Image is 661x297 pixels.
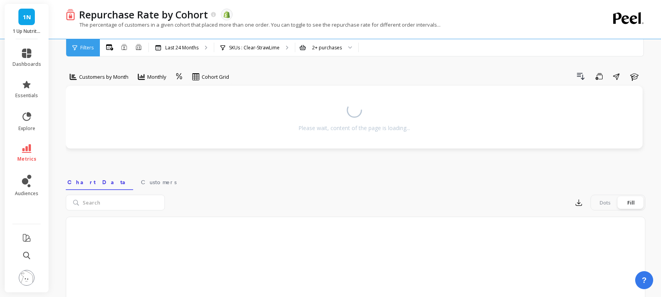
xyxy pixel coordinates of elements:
[618,196,644,209] div: Fill
[23,13,31,22] span: 1N
[66,21,441,28] p: The percentage of customers in a given cohort that placed more than one order. You can toggle to ...
[635,271,653,289] button: ?
[312,44,342,51] div: 2+ purchases
[298,124,410,132] div: Please wait, content of the page is loading...
[15,190,38,197] span: audiences
[66,172,645,190] nav: Tabs
[165,45,199,51] p: Last 24 Months
[19,270,34,286] img: profile picture
[229,45,280,51] p: SKUs : Clear-StrawLime
[15,92,38,99] span: essentials
[592,196,618,209] div: Dots
[147,73,166,81] span: Monthly
[13,61,41,67] span: dashboards
[66,195,165,210] input: Search
[79,73,128,81] span: Customers by Month
[223,11,230,18] img: api.shopify.svg
[17,156,36,162] span: metrics
[18,125,35,132] span: explore
[13,28,41,34] p: 1 Up Nutrition
[202,73,229,81] span: Cohort Grid
[642,275,647,286] span: ?
[66,9,75,20] img: header icon
[67,178,132,186] span: Chart Data
[141,178,177,186] span: Customers
[80,45,94,51] span: Filters
[79,8,208,21] p: Repurchase Rate by Cohort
